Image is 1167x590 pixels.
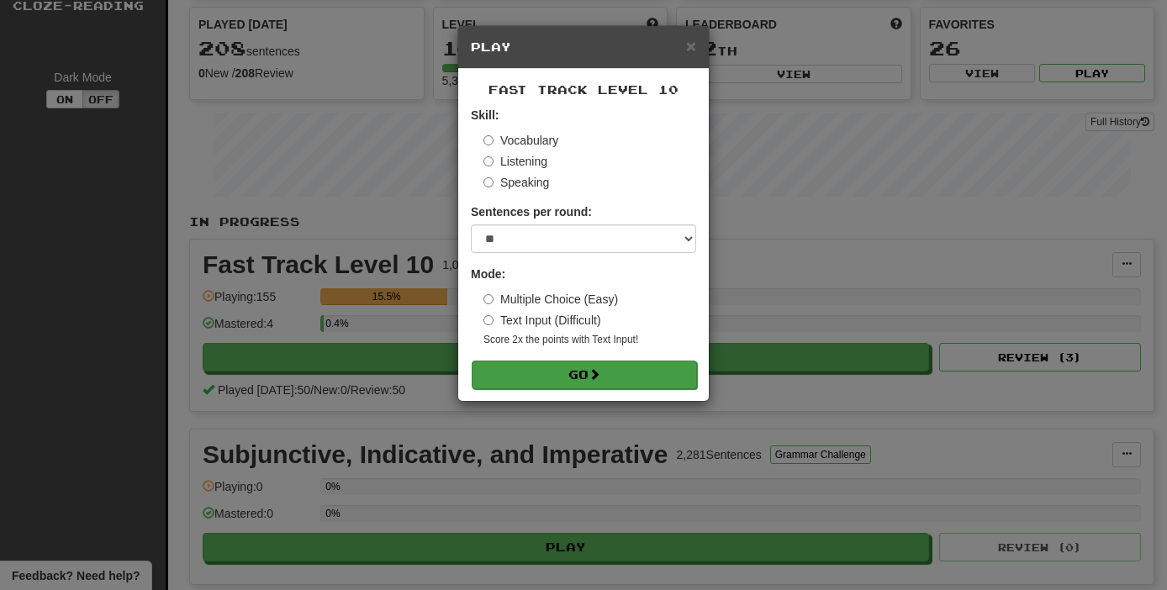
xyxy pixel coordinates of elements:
[483,132,558,149] label: Vocabulary
[488,82,679,97] span: Fast Track Level 10
[483,156,494,166] input: Listening
[483,177,494,187] input: Speaking
[483,294,494,304] input: Multiple Choice (Easy)
[483,153,547,170] label: Listening
[483,174,549,191] label: Speaking
[483,312,601,329] label: Text Input (Difficult)
[483,315,494,325] input: Text Input (Difficult)
[483,333,696,347] small: Score 2x the points with Text Input !
[471,108,499,122] strong: Skill:
[471,203,592,220] label: Sentences per round:
[686,36,696,55] span: ×
[686,37,696,55] button: Close
[472,361,697,389] button: Go
[483,135,494,145] input: Vocabulary
[483,291,618,308] label: Multiple Choice (Easy)
[471,39,696,55] h5: Play
[471,267,505,281] strong: Mode:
